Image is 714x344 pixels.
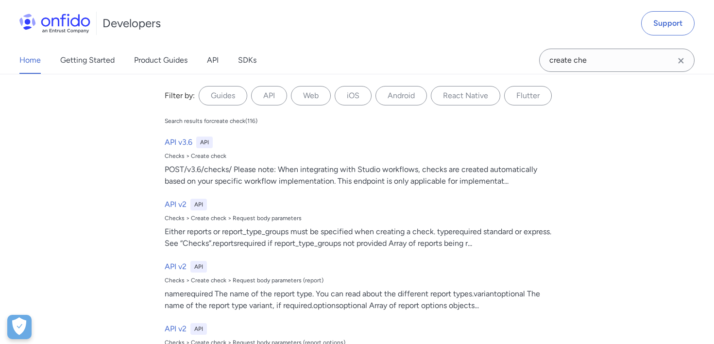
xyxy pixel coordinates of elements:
[165,137,192,148] h6: API v3.6
[165,117,257,125] div: Search results for create check ( 116 )
[190,199,207,210] div: API
[161,195,561,253] a: API v2APIChecks > Create check > Request body parametersEither reports or report_type_groups must...
[165,90,195,102] div: Filter by:
[504,86,552,105] label: Flutter
[165,261,187,273] h6: API v2
[375,86,427,105] label: Android
[335,86,372,105] label: iOS
[7,315,32,339] button: Open Preferences
[675,55,687,67] svg: Clear search field button
[196,137,213,148] div: API
[251,86,287,105] label: API
[431,86,500,105] label: React Native
[165,214,557,222] div: Checks > Create check > Request body parameters
[165,323,187,335] h6: API v2
[190,323,207,335] div: API
[165,276,557,284] div: Checks > Create check > Request body parameters (report)
[165,152,557,160] div: Checks > Create check
[161,133,561,191] a: API v3.6APIChecks > Create checkPOST/v3.6/checks/ Please note: When integrating with Studio workf...
[60,47,115,74] a: Getting Started
[291,86,331,105] label: Web
[190,261,207,273] div: API
[238,47,256,74] a: SDKs
[199,86,247,105] label: Guides
[19,14,90,33] img: Onfido Logo
[102,16,161,31] h1: Developers
[165,164,557,187] div: POST/v3.6/checks/ Please note: When integrating with Studio workflows, checks are created automat...
[207,47,219,74] a: API
[134,47,187,74] a: Product Guides
[539,49,695,72] input: Onfido search input field
[641,11,695,35] a: Support
[161,257,561,315] a: API v2APIChecks > Create check > Request body parameters (report)namerequired The name of the rep...
[165,199,187,210] h6: API v2
[165,226,557,249] div: Either reports or report_type_groups must be specified when creating a check. typerequired standa...
[19,47,41,74] a: Home
[7,315,32,339] div: Cookie Preferences
[165,288,557,311] div: namerequired The name of the report type. You can read about the different report types.variantop...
